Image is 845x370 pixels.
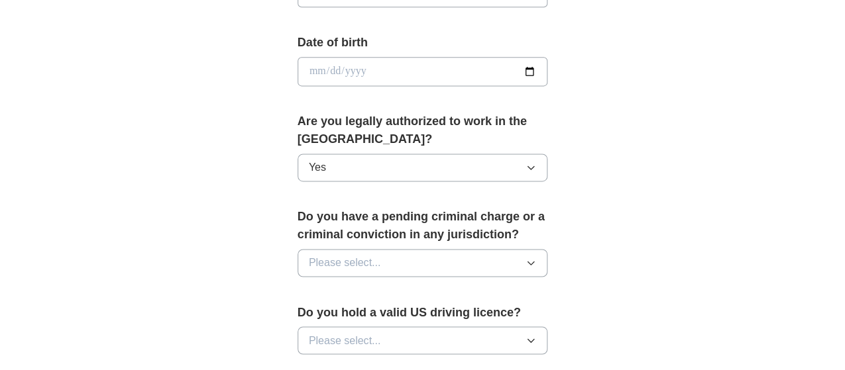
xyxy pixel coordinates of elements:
[309,332,381,348] span: Please select...
[298,326,548,354] button: Please select...
[298,154,548,181] button: Yes
[298,113,548,148] label: Are you legally authorized to work in the [GEOGRAPHIC_DATA]?
[309,255,381,271] span: Please select...
[309,160,326,175] span: Yes
[298,303,548,321] label: Do you hold a valid US driving licence?
[298,249,548,277] button: Please select...
[298,34,548,52] label: Date of birth
[298,208,548,244] label: Do you have a pending criminal charge or a criminal conviction in any jurisdiction?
